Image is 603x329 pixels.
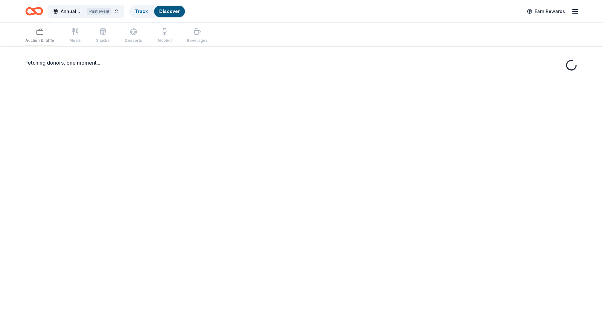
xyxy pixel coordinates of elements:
a: Earn Rewards [523,6,569,17]
button: TrackDiscover [129,5,185,18]
span: Annual Conference [61,8,85,15]
div: Past event [87,8,111,15]
a: Home [25,4,43,19]
a: Discover [159,9,180,14]
div: Fetching donors, one moment... [25,59,578,66]
button: Annual ConferencePast event [48,5,124,18]
a: Track [135,9,148,14]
